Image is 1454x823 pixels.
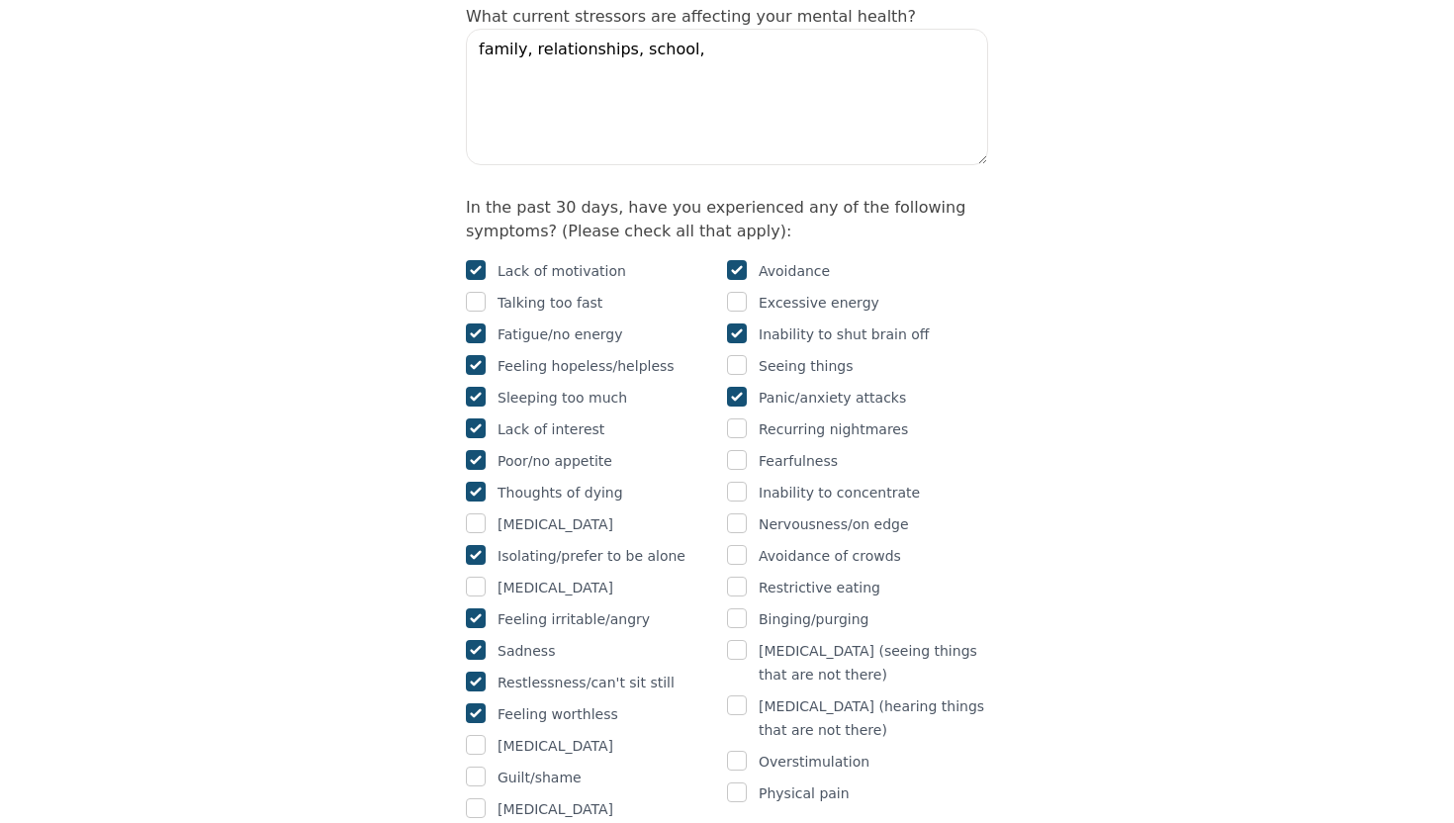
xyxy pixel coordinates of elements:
p: Overstimulation [759,750,869,774]
p: Restlessness/can't sit still [498,671,675,694]
p: Isolating/prefer to be alone [498,544,685,568]
p: [MEDICAL_DATA] [498,576,613,599]
p: Feeling hopeless/helpless [498,354,675,378]
p: [MEDICAL_DATA] (hearing things that are not there) [759,694,988,742]
p: Guilt/shame [498,766,582,789]
label: What current stressors are affecting your mental health? [466,7,916,26]
p: Seeing things [759,354,854,378]
p: Panic/anxiety attacks [759,386,906,410]
p: Excessive energy [759,291,879,315]
p: Physical pain [759,781,850,805]
p: Sleeping too much [498,386,627,410]
p: Restrictive eating [759,576,880,599]
p: Lack of interest [498,417,604,441]
p: [MEDICAL_DATA] [498,797,613,821]
p: Feeling irritable/angry [498,607,650,631]
p: Thoughts of dying [498,481,623,504]
p: Lack of motivation [498,259,626,283]
p: Fearfulness [759,449,838,473]
p: Inability to shut brain off [759,322,930,346]
p: [MEDICAL_DATA] [498,512,613,536]
p: Fatigue/no energy [498,322,623,346]
p: Avoidance [759,259,830,283]
p: [MEDICAL_DATA] (seeing things that are not there) [759,639,988,686]
label: In the past 30 days, have you experienced any of the following symptoms? (Please check all that a... [466,198,965,240]
p: Recurring nightmares [759,417,908,441]
p: Nervousness/on edge [759,512,909,536]
p: Feeling worthless [498,702,618,726]
p: Sadness [498,639,555,663]
p: [MEDICAL_DATA] [498,734,613,758]
p: Talking too fast [498,291,602,315]
p: Binging/purging [759,607,868,631]
p: Poor/no appetite [498,449,612,473]
textarea: family, relationships, school, [466,29,988,165]
p: Avoidance of crowds [759,544,901,568]
p: Inability to concentrate [759,481,920,504]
